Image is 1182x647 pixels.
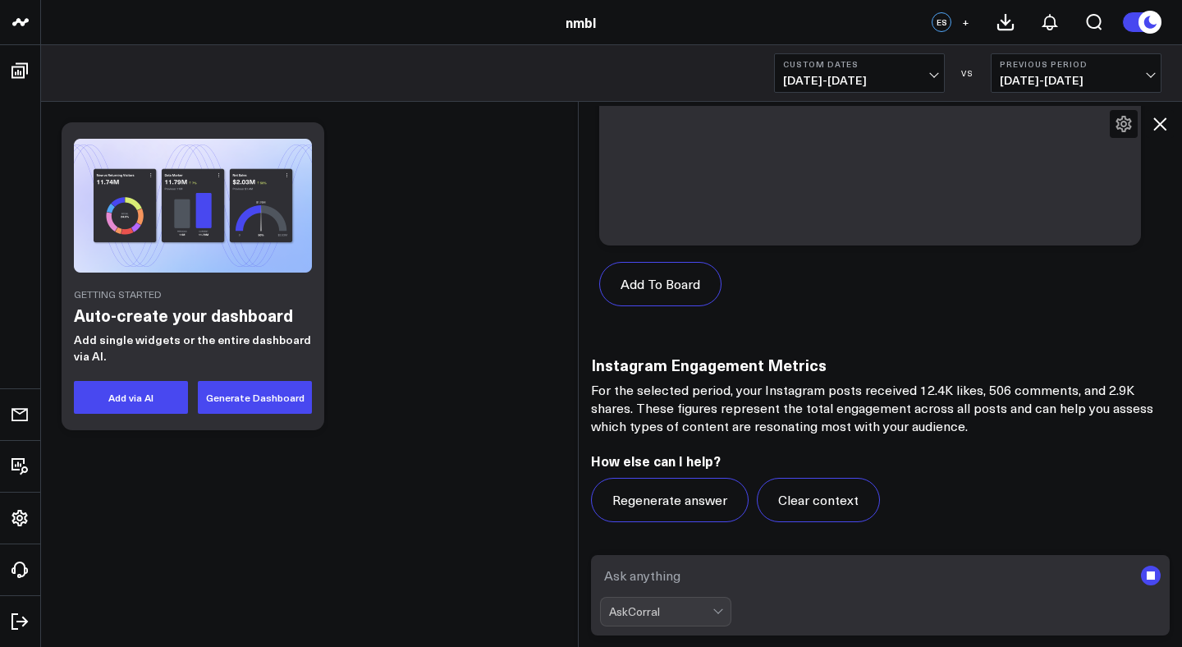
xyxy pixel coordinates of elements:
[962,16,969,28] span: +
[74,303,312,328] h2: Auto-create your dashboard
[591,452,1170,470] h2: How else can I help?
[757,478,880,522] button: Clear context
[955,12,975,32] button: +
[599,262,722,306] button: Add To Board
[991,53,1161,93] button: Previous Period[DATE]-[DATE]
[932,12,951,32] div: ES
[566,13,596,31] a: nmbl
[783,74,936,87] span: [DATE] - [DATE]
[591,478,749,522] button: Regenerate answer
[591,356,1170,374] h3: Instagram Engagement Metrics
[783,59,936,69] b: Custom Dates
[774,53,945,93] button: Custom Dates[DATE]-[DATE]
[1000,59,1152,69] b: Previous Period
[591,381,1170,435] p: For the selected period, your Instagram posts received 12.4K likes, 506 comments, and 2.9K shares...
[74,332,312,365] p: Add single widgets or the entire dashboard via AI.
[953,68,983,78] div: VS
[198,381,312,414] button: Generate Dashboard
[74,381,188,414] button: Add via AI
[1000,74,1152,87] span: [DATE] - [DATE]
[74,289,312,299] div: Getting Started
